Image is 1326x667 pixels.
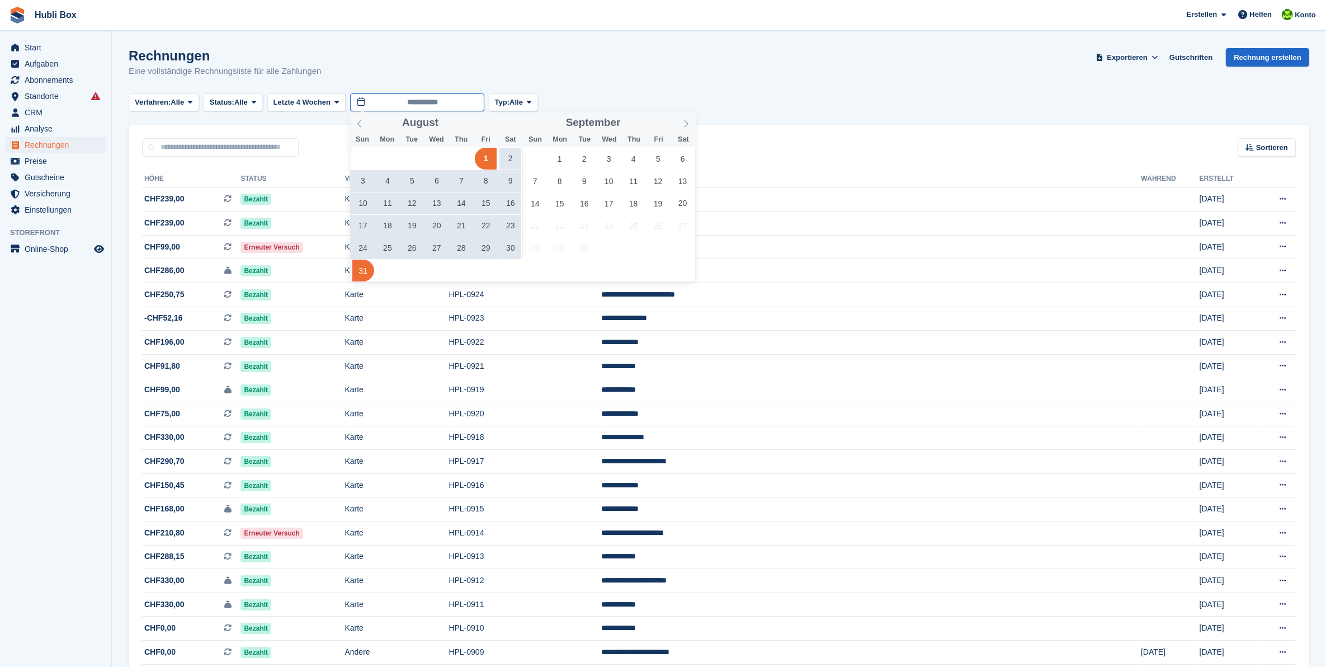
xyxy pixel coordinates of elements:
span: September 12, 2025 [647,170,669,192]
span: Tue [399,136,424,143]
span: August 21, 2025 [450,215,472,237]
span: September 14, 2025 [524,192,546,214]
td: HPL-0921 [449,354,601,378]
span: Bezahlt [240,289,271,300]
span: August 23, 2025 [499,215,521,237]
td: Karte [345,545,449,569]
td: Karte [345,331,449,355]
span: Status: [210,97,234,108]
span: Abonnements [25,72,92,88]
td: [DATE] [1200,522,1257,546]
a: menu [6,72,106,88]
span: Bezahlt [240,337,271,348]
th: Kunde [602,170,1141,188]
span: Bezahlt [240,432,271,443]
span: Tue [572,136,597,143]
span: September 13, 2025 [672,170,693,192]
a: menu [6,121,106,137]
span: CHF75,00 [144,408,180,420]
td: [DATE] [1200,450,1257,474]
span: Bezahlt [240,408,271,420]
button: Status: Alle [204,93,263,112]
span: September 5, 2025 [647,148,669,170]
span: September 27, 2025 [672,215,693,237]
a: Vorschau-Shop [92,242,106,256]
td: [DATE] [1200,497,1257,522]
td: [DATE] [1200,331,1257,355]
span: CHF330,00 [144,431,185,443]
span: Rechnungen [25,137,92,153]
td: Andere [345,640,449,664]
span: Bezahlt [240,504,271,515]
span: August 15, 2025 [475,192,497,214]
td: [DATE] [1200,473,1257,497]
td: HPL-0917 [449,450,601,474]
td: Karte [345,283,449,307]
span: Erneuter Versuch [240,528,303,539]
span: September 20, 2025 [672,192,693,214]
a: Speisekarte [6,241,106,257]
a: menu [6,186,106,201]
span: September 6, 2025 [672,148,693,170]
span: August [402,118,438,128]
span: Standorte [25,88,92,104]
p: Eine vollständige Rechnungsliste für alle Zahlungen [129,65,321,78]
span: August 1, 2025 [475,148,497,170]
span: August 12, 2025 [401,192,423,214]
td: Karte [345,473,449,497]
span: Fri [647,136,671,143]
span: CHF0,00 [144,646,176,658]
span: Erstellen [1186,9,1217,20]
i: Es sind Fehler bei der Synchronisierung von Smart-Einträgen aufgetreten [91,92,100,101]
span: Mon [375,136,399,143]
span: August 31, 2025 [352,260,374,281]
a: menu [6,170,106,185]
span: August 24, 2025 [352,237,374,259]
td: [DATE] [1200,617,1257,641]
span: Fri [474,136,498,143]
span: CHF91,80 [144,360,180,372]
td: [DATE] [1200,259,1257,283]
td: HPL-0919 [449,378,601,402]
span: Wed [424,136,449,143]
span: August 10, 2025 [352,192,374,214]
span: Verfahren: [135,97,171,108]
td: Karte [345,402,449,426]
span: September 30, 2025 [573,237,595,259]
span: August 13, 2025 [426,192,447,214]
span: September 11, 2025 [622,170,644,192]
td: [DATE] [1200,545,1257,569]
span: August 26, 2025 [401,237,423,259]
span: Sun [350,136,375,143]
td: [DATE] [1200,378,1257,402]
button: Exportieren [1094,48,1160,67]
td: [DATE] [1141,640,1200,664]
td: HPL-0922 [449,331,601,355]
td: Karte [345,593,449,617]
button: Letzte 4 Wochen [267,93,346,112]
td: [DATE] [1200,640,1257,664]
span: August 8, 2025 [475,170,497,192]
span: August 22, 2025 [475,215,497,237]
span: CHF288,15 [144,551,185,562]
span: August 5, 2025 [401,170,423,192]
th: Höhe [142,170,240,188]
span: Exportieren [1107,52,1148,63]
span: September 1, 2025 [549,148,570,170]
td: [DATE] [1200,307,1257,331]
td: Karte [345,450,449,474]
span: Einstellungen [25,202,92,218]
a: menu [6,88,106,104]
td: [DATE] [1200,426,1257,450]
span: September 26, 2025 [647,215,669,237]
span: Sat [671,136,696,143]
td: HPL-0915 [449,497,601,522]
span: August 27, 2025 [426,237,447,259]
td: Karte [345,497,449,522]
td: [DATE] [1200,569,1257,593]
input: Year [438,117,474,129]
input: Year [620,117,655,129]
span: CHF330,00 [144,575,185,586]
span: September 24, 2025 [598,215,620,237]
span: September 15, 2025 [549,192,570,214]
